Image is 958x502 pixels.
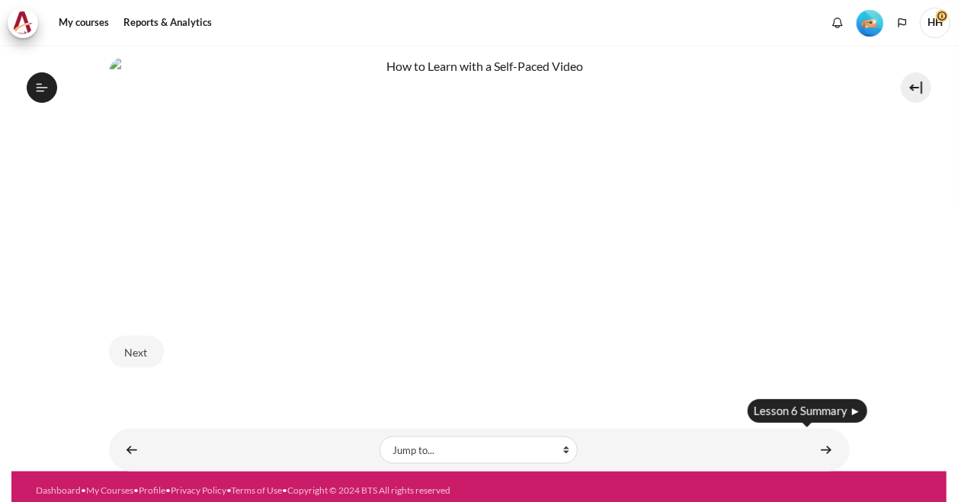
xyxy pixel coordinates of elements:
[12,11,34,34] img: Architeck
[36,484,522,497] div: • • • • •
[748,399,867,423] div: Lesson 6 Summary ►
[8,8,46,38] a: Architeck Architeck
[287,484,450,496] a: Copyright © 2024 BTS All rights reserved
[171,484,226,496] a: Privacy Policy
[851,8,889,37] a: Level #2
[109,336,164,368] button: Next
[920,8,950,38] a: User menu
[109,57,850,300] img: How to Learn with a Self-Paced Video
[857,10,883,37] img: Level #2
[857,8,883,37] div: Level #2
[118,8,217,38] a: Reports & Analytics
[891,11,914,34] button: Languages
[920,8,950,38] span: HH
[117,435,147,465] a: ◄ STAR Project #1: STAR Plan Submission
[139,484,165,496] a: Profile
[36,484,81,496] a: Dashboard
[826,11,849,34] div: Show notification window with no new notifications
[86,484,133,496] a: My Courses
[231,484,282,496] a: Terms of Use
[53,8,114,38] a: My courses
